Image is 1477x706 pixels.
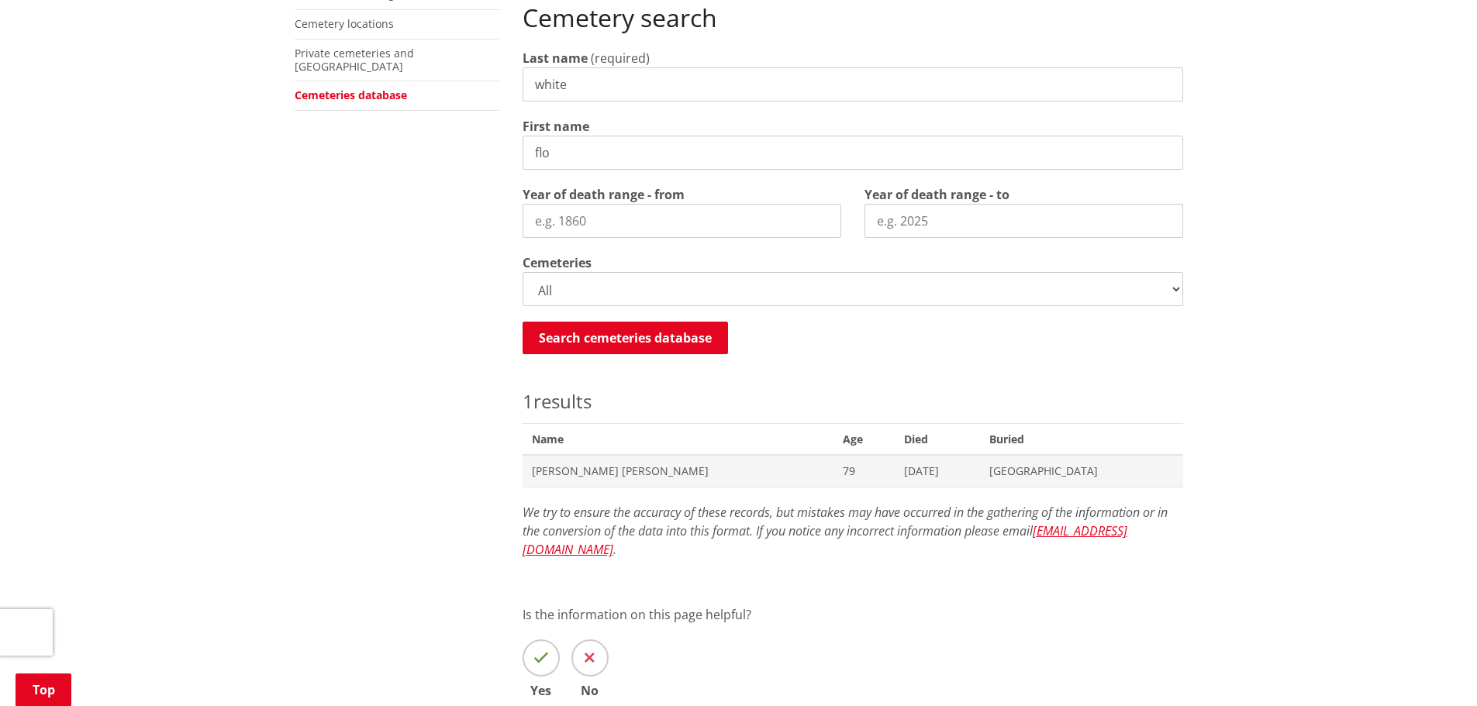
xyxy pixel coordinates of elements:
label: Cemeteries [523,253,592,272]
h2: Cemetery search [523,3,1183,33]
a: [PERSON_NAME] [PERSON_NAME] 79 [DATE] [GEOGRAPHIC_DATA] [523,455,1183,487]
p: Is the information on this page helpful? [523,605,1183,624]
label: Year of death range - to [864,185,1009,204]
em: We try to ensure the accuracy of these records, but mistakes may have occurred in the gathering o... [523,504,1168,558]
label: Year of death range - from [523,185,685,204]
span: No [571,684,609,697]
span: [PERSON_NAME] [PERSON_NAME] [532,463,824,479]
span: Name [523,423,833,455]
span: 79 [843,463,886,479]
label: First name [523,117,589,136]
span: Died [895,423,980,455]
span: Age [833,423,896,455]
label: Last name [523,49,588,67]
a: Top [16,673,71,706]
span: [GEOGRAPHIC_DATA] [989,463,1173,479]
span: (required) [591,50,650,67]
p: results [523,387,1183,415]
a: Cemetery locations [295,16,394,31]
input: e.g. 1860 [523,204,841,238]
a: Cemeteries database [295,88,407,102]
span: Buried [980,423,1182,455]
span: 1 [523,388,533,414]
input: e.g. John [523,136,1183,170]
a: Private cemeteries and [GEOGRAPHIC_DATA] [295,46,414,74]
button: Search cemeteries database [523,322,728,354]
input: e.g. Smith [523,67,1183,102]
a: [EMAIL_ADDRESS][DOMAIN_NAME] [523,522,1127,558]
iframe: Messenger Launcher [1406,641,1461,697]
input: e.g. 2025 [864,204,1183,238]
span: [DATE] [904,463,971,479]
span: Yes [523,684,560,697]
